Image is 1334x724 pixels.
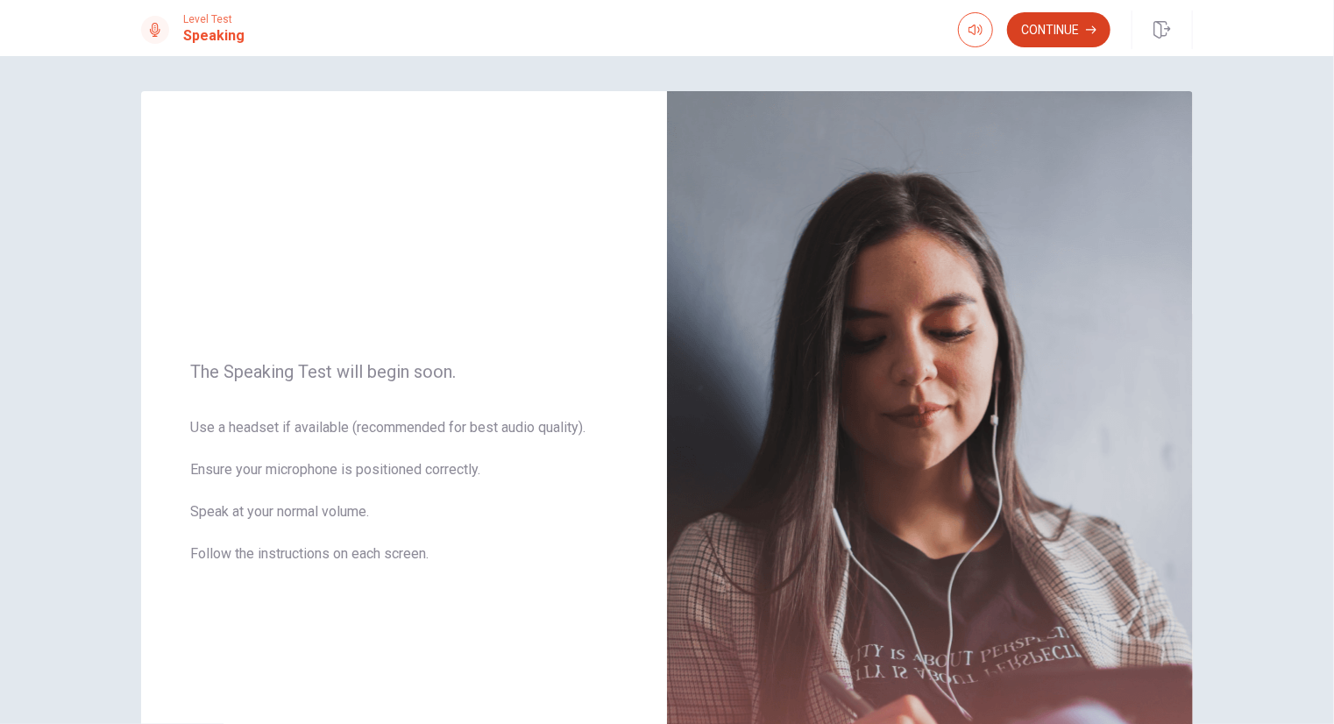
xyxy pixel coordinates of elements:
button: Continue [1007,12,1110,47]
span: The Speaking Test will begin soon. [190,361,618,382]
span: Use a headset if available (recommended for best audio quality). Ensure your microphone is positi... [190,417,618,586]
h1: Speaking [183,25,245,46]
span: Level Test [183,13,245,25]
